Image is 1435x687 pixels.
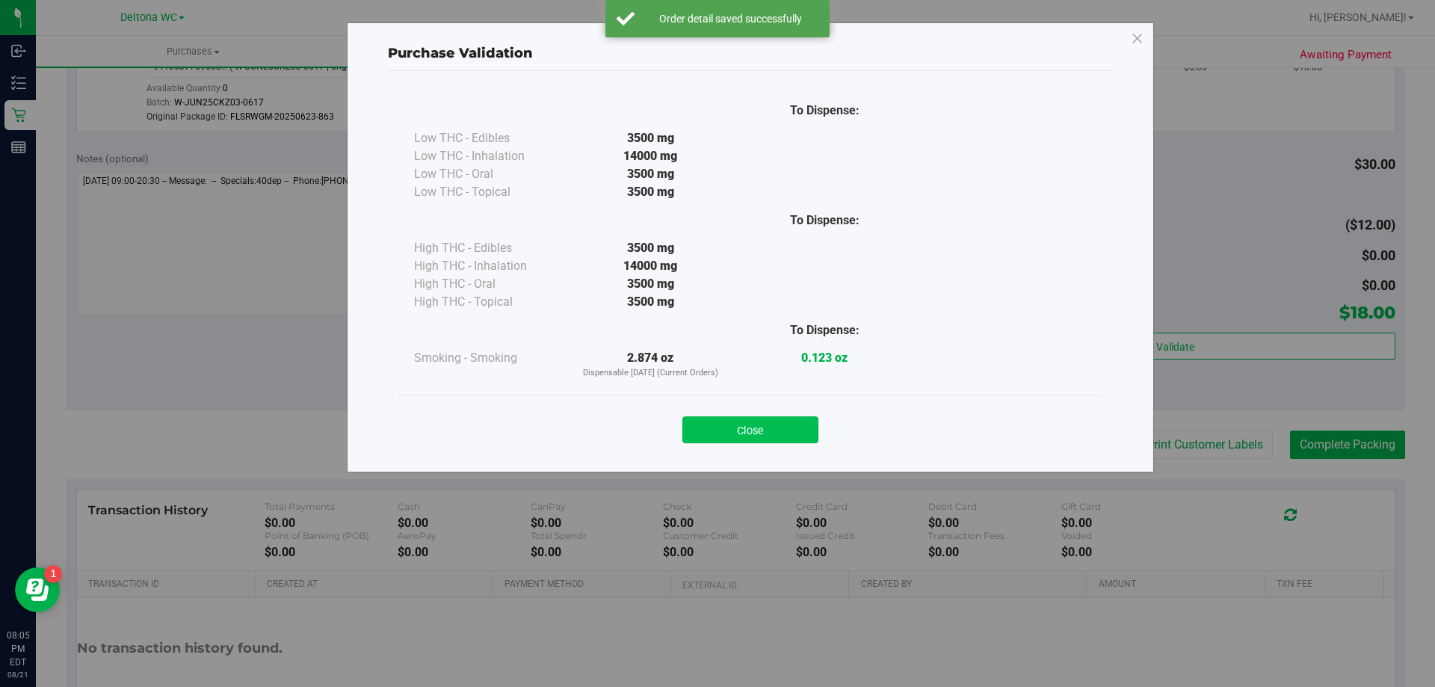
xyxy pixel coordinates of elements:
div: To Dispense: [738,212,912,229]
div: 3500 mg [564,293,738,311]
div: To Dispense: [738,321,912,339]
div: Low THC - Topical [414,183,564,201]
div: Low THC - Inhalation [414,147,564,165]
p: Dispensable [DATE] (Current Orders) [564,367,738,380]
div: High THC - Inhalation [414,257,564,275]
div: 3500 mg [564,275,738,293]
div: 2.874 oz [564,349,738,380]
strong: 0.123 oz [801,351,848,365]
div: Smoking - Smoking [414,349,564,367]
iframe: Resource center [15,567,60,612]
div: 3500 mg [564,239,738,257]
div: High THC - Oral [414,275,564,293]
div: Order detail saved successfully [643,11,818,26]
div: 3500 mg [564,165,738,183]
div: 14000 mg [564,147,738,165]
div: Low THC - Edibles [414,129,564,147]
iframe: Resource center unread badge [44,565,62,583]
div: 3500 mg [564,129,738,147]
button: Close [682,416,818,443]
div: 3500 mg [564,183,738,201]
div: 14000 mg [564,257,738,275]
div: To Dispense: [738,102,912,120]
span: Purchase Validation [388,45,533,61]
div: High THC - Topical [414,293,564,311]
div: High THC - Edibles [414,239,564,257]
div: Low THC - Oral [414,165,564,183]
